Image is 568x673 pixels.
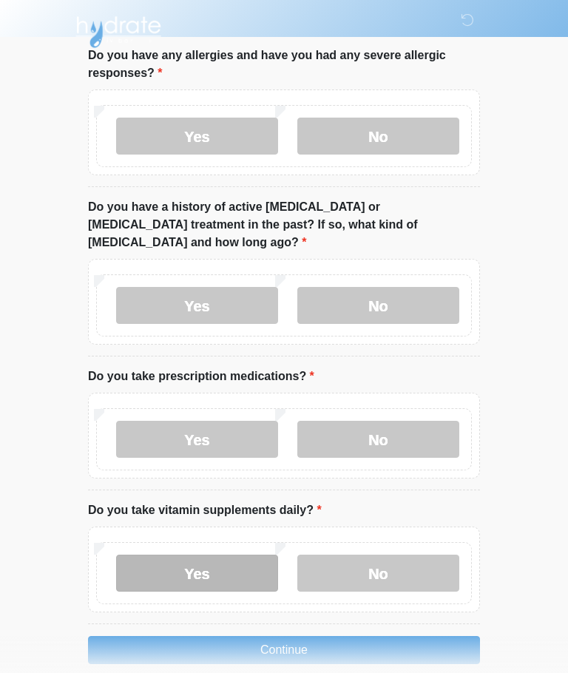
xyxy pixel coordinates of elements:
label: No [297,421,459,458]
label: No [297,555,459,592]
button: Continue [88,636,480,664]
label: Yes [116,421,278,458]
label: Do you have a history of active [MEDICAL_DATA] or [MEDICAL_DATA] treatment in the past? If so, wh... [88,198,480,251]
label: Do you have any allergies and have you had any severe allergic responses? [88,47,480,82]
img: Hydrate IV Bar - Arcadia Logo [73,11,163,49]
label: Yes [116,287,278,324]
label: Do you take prescription medications? [88,368,314,385]
label: No [297,118,459,155]
label: Do you take vitamin supplements daily? [88,501,322,519]
label: Yes [116,118,278,155]
label: No [297,287,459,324]
label: Yes [116,555,278,592]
